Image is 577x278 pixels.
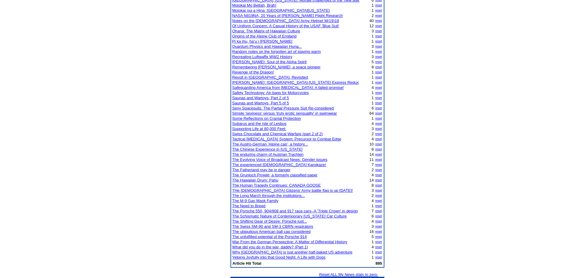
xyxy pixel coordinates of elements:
[232,250,353,254] a: Why [GEOGRAPHIC_DATA] is just another half-baked US adventure
[232,54,292,59] a: Recreating Luftwaffe WW2 History
[232,204,266,208] a: The Need to Breed
[372,75,374,80] font: 1
[369,178,373,182] font: 14
[372,65,374,69] font: 8
[232,96,289,100] a: Saunas and Wartoys, Part 2 of 5
[232,75,308,80] a: Revolt in [GEOGRAPHIC_DATA], Revisited
[375,106,382,110] a: reset
[372,13,374,18] font: 2
[372,121,374,126] font: 4
[232,18,339,23] a: Notes on the [DEMOGRAPHIC_DATA] Army Helmet M(19)18
[372,183,374,188] font: 8
[232,121,287,126] a: Subarus and the Isle of Lesbos
[372,116,374,121] font: 1
[372,90,374,95] font: 1
[372,188,374,193] font: 3
[372,44,374,49] font: 3
[232,198,278,203] a: The M-9 Gas Mask Family
[372,234,374,239] font: 5
[375,24,382,28] a: reset
[232,101,289,105] a: Saunas and Wartoys, Part 5 of 5
[372,126,374,131] font: 3
[372,162,374,167] font: 7
[372,3,374,8] font: 1
[372,245,374,249] font: 4
[232,178,278,182] a: The Hawaiian Drum: Pahu
[375,178,382,182] a: reset
[372,8,374,13] font: 1
[375,55,382,58] a: reset
[375,4,382,7] a: reset
[375,40,382,43] a: reset
[232,49,321,54] a: Random notes on the forgotten art of staying warm
[232,188,353,193] a: THe [DEMOGRAPHIC_DATA] Citizens' Army battle flag is up [DATE]!
[372,214,374,218] font: 6
[369,18,373,23] font: 40
[375,173,382,177] a: reset
[232,229,311,234] a: The ubiquitous American ball cap considered
[369,157,373,162] font: 11
[375,245,382,249] a: reset
[232,255,326,260] a: Yelping Joyfully into that Good Night: A Life with Dogs
[375,256,382,259] a: reset
[375,65,382,69] a: reset
[232,157,327,162] a: The Evolving Voice of Broadcast News: Gender issues
[375,235,382,238] a: reset
[232,209,358,213] a: The Porsche 550, 904/908 and 917 race cars--A 'Triple Crown' in design
[232,44,302,49] a: Quantum Physics and Hawaiian Huna...
[233,261,261,266] b: Article Hit Total
[232,3,277,8] a: Molokai Mo Bettah, Brah!
[369,142,373,146] font: 10
[369,111,373,116] font: 64
[232,245,308,249] a: What did you do in the war, daddy? (Part 1)
[372,39,374,44] font: 1
[232,24,339,28] a: Of Uniform Concern: A Casual History of the USAF 'Blue Suit'
[375,112,382,115] a: reset
[375,250,382,254] a: reset
[372,85,374,90] font: 4
[375,240,382,244] a: reset
[372,29,374,33] font: 3
[232,224,313,229] a: The Swiss SM-90 and SM-3 CBRN respirators
[232,13,343,18] a: NASA N819NA, 20 Years of [PERSON_NAME] Flight Research
[232,173,318,177] a: The Grunloch Projekt, a formerly classified paper
[375,50,382,53] a: reset
[375,220,382,223] a: reset
[375,132,382,136] a: reset
[372,198,374,203] font: 4
[375,81,382,84] a: reset
[375,122,382,125] a: reset
[375,86,382,89] a: reset
[375,137,382,141] a: reset
[375,14,382,17] a: reset
[372,70,374,74] font: 1
[372,54,374,59] font: 3
[375,225,382,228] a: reset
[375,158,382,161] a: reset
[232,142,308,146] a: The Austro-German 'Alpine cap', a history...
[375,19,382,22] a: reset
[232,219,307,224] a: The Shifting Gear of Desire: Porsche lust...
[319,272,378,277] a: Reset ALL My News stats to zero.
[232,234,307,239] a: The unfulfilled potential of the Porsche 914
[375,199,382,202] a: reset
[372,106,374,110] font: 6
[372,173,374,177] font: 4
[372,224,374,229] font: 3
[232,70,274,74] a: Revenge of the Dragon!
[375,127,382,130] a: reset
[376,261,382,266] b: 895
[372,34,374,38] font: 1
[375,148,382,151] a: reset
[375,70,382,74] a: reset
[232,137,341,141] a: Tactical [MEDICAL_DATA] System: Precursor to Combat Edge
[372,96,374,100] font: 1
[232,152,304,157] a: The enduring charm of Austrian Trachten
[375,214,382,218] a: reset
[232,183,321,188] a: The Human Tragedy Continues: CANADA GOOSE
[232,147,303,152] a: The Chinese Experience in [US_STATE]
[375,45,382,48] a: reset
[375,34,382,38] a: reset
[375,168,382,172] a: reset
[375,194,382,197] a: reset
